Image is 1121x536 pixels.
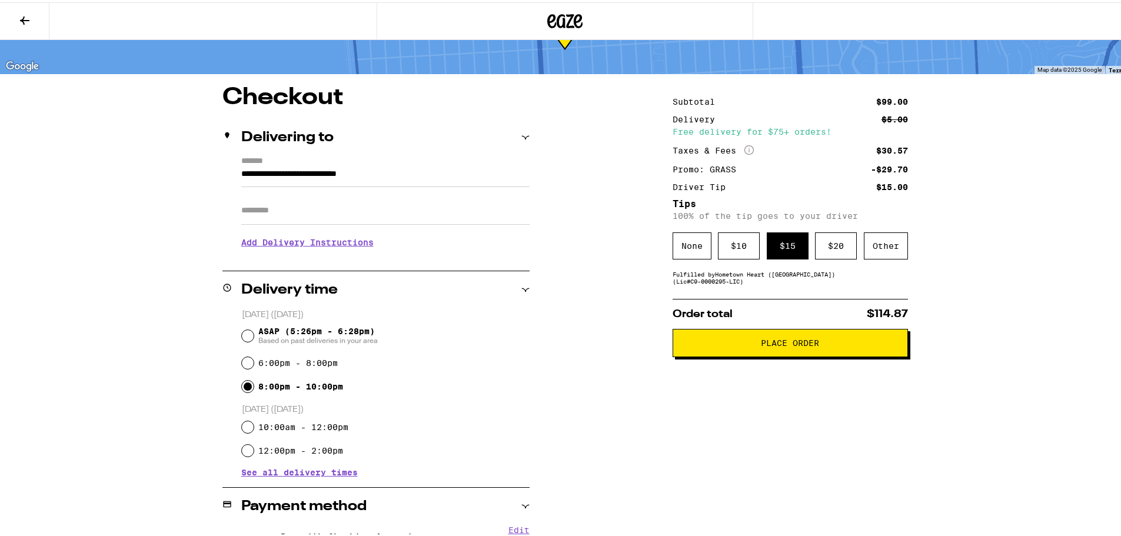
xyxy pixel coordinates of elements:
span: Map data ©2025 Google [1037,64,1102,71]
label: 10:00am - 12:00pm [258,420,348,430]
div: Promo: GRASS [673,163,744,171]
p: We'll contact you at [PHONE_NUMBER] when we arrive [241,254,530,263]
span: Order total [673,307,733,317]
label: 8:00pm - 10:00pm [258,379,343,389]
button: Place Order [673,327,908,355]
img: Google [3,56,42,72]
h2: Delivery time [241,281,338,295]
label: 12:00pm - 2:00pm [258,444,343,453]
span: ASAP (5:26pm - 6:28pm) [258,324,378,343]
div: $5.00 [882,113,908,121]
div: $ 20 [815,230,857,257]
h3: Add Delivery Instructions [241,227,530,254]
div: $99.00 [876,95,908,104]
div: Taxes & Fees [673,143,754,154]
p: 100% of the tip goes to your driver [673,209,908,218]
span: Hi. Need any help? [7,8,85,18]
span: Place Order [761,337,819,345]
p: [DATE] ([DATE]) [242,402,530,413]
span: $114.87 [867,307,908,317]
a: Open this area in Google Maps (opens a new window) [3,56,42,72]
button: Edit [508,523,530,532]
div: Free delivery for $75+ orders! [673,125,908,134]
p: [DATE] ([DATE]) [242,307,530,318]
button: See all delivery times [241,466,358,474]
div: $15.00 [876,181,908,189]
div: Subtotal [673,95,723,104]
div: Driver Tip [673,181,734,189]
div: None [673,230,711,257]
div: $ 15 [767,230,809,257]
div: $ 10 [718,230,760,257]
div: $30.57 [876,144,908,152]
div: Delivery [673,113,723,121]
h2: Delivering to [241,128,334,142]
label: 6:00pm - 8:00pm [258,356,338,365]
h2: Payment method [241,497,367,511]
span: Based on past deliveries in your area [258,334,378,343]
div: Fulfilled by Hometown Heart ([GEOGRAPHIC_DATA]) (Lic# C9-0000295-LIC ) [673,268,908,282]
h5: Tips [673,197,908,207]
h1: Checkout [222,84,530,107]
div: -$29.70 [871,163,908,171]
div: Other [864,230,908,257]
